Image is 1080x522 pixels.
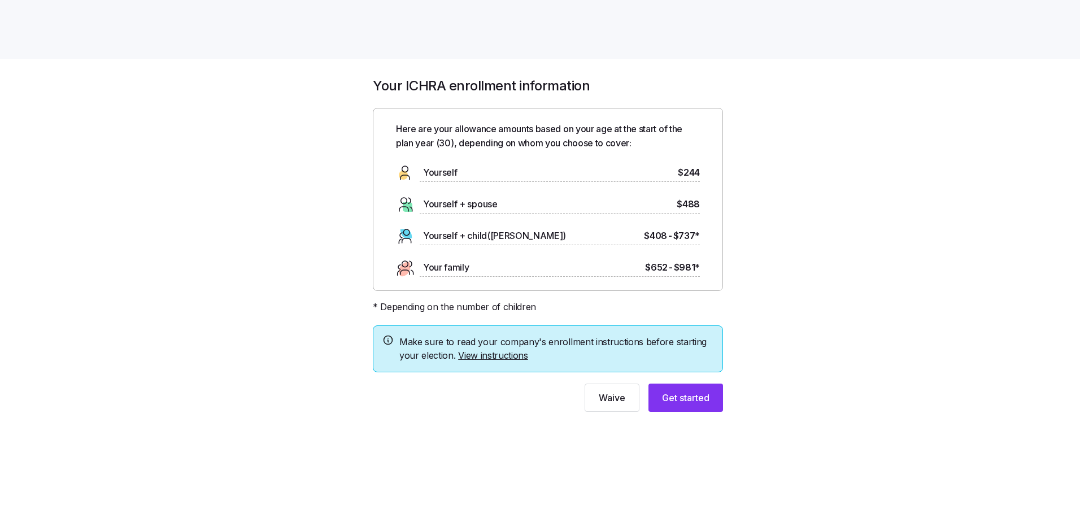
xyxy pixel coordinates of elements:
[674,260,700,275] span: $981
[396,122,700,150] span: Here are your allowance amounts based on your age at the start of the plan year ( 30 ), depending...
[458,350,528,361] a: View instructions
[373,77,723,94] h1: Your ICHRA enrollment information
[648,384,723,412] button: Get started
[669,260,673,275] span: -
[599,391,625,404] span: Waive
[645,260,668,275] span: $652
[662,391,709,404] span: Get started
[423,229,566,243] span: Yourself + child([PERSON_NAME])
[585,384,639,412] button: Waive
[423,166,457,180] span: Yourself
[673,229,700,243] span: $737
[678,166,700,180] span: $244
[644,229,667,243] span: $408
[423,260,469,275] span: Your family
[423,197,498,211] span: Yourself + spouse
[677,197,700,211] span: $488
[668,229,672,243] span: -
[399,335,713,363] span: Make sure to read your company's enrollment instructions before starting your election.
[373,300,536,314] span: * Depending on the number of children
